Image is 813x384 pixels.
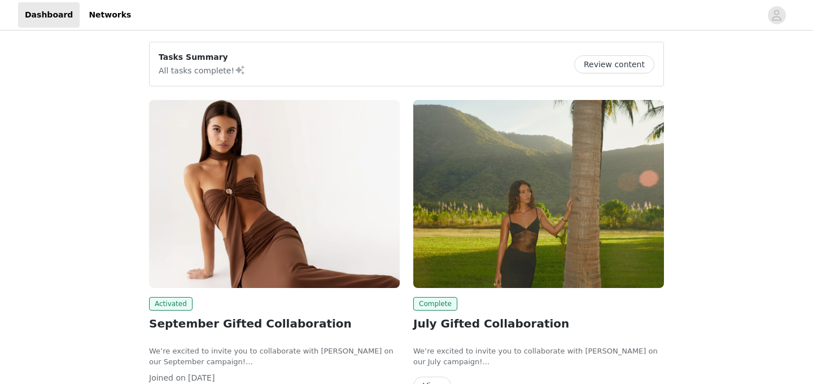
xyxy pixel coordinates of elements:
[413,346,664,368] p: We’re excited to invite you to collaborate with [PERSON_NAME] on our July campaign!
[82,2,138,28] a: Networks
[18,2,80,28] a: Dashboard
[413,100,664,288] img: Peppermayo USA
[413,315,664,332] h2: July Gifted Collaboration
[149,346,400,368] p: We’re excited to invite you to collaborate with [PERSON_NAME] on our September campaign!
[149,297,193,311] span: Activated
[149,315,400,332] h2: September Gifted Collaboration
[771,6,782,24] div: avatar
[149,373,186,382] span: Joined on
[413,297,457,311] span: Complete
[149,100,400,288] img: Peppermayo USA
[188,373,215,382] span: [DATE]
[159,63,246,77] p: All tasks complete!
[574,55,654,73] button: Review content
[159,51,246,63] p: Tasks Summary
